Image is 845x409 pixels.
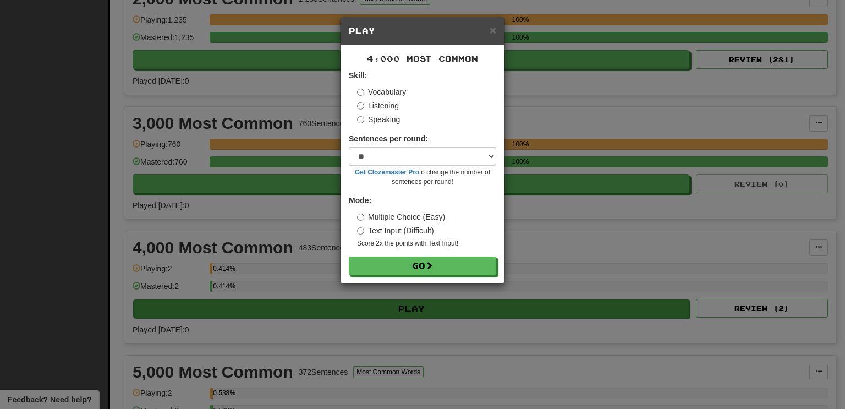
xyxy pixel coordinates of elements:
h5: Play [349,25,496,36]
strong: Mode: [349,196,371,205]
button: Go [349,257,496,275]
small: to change the number of sentences per round! [349,168,496,187]
strong: Skill: [349,71,367,80]
a: Get Clozemaster Pro [355,168,419,176]
label: Speaking [357,114,400,125]
span: × [490,24,496,36]
label: Text Input (Difficult) [357,225,434,236]
button: Close [490,24,496,36]
label: Multiple Choice (Easy) [357,211,445,222]
label: Sentences per round: [349,133,428,144]
label: Listening [357,100,399,111]
input: Speaking [357,116,364,123]
input: Listening [357,102,364,110]
label: Vocabulary [357,86,406,97]
span: 4,000 Most Common [367,54,478,63]
input: Multiple Choice (Easy) [357,214,364,221]
input: Text Input (Difficult) [357,227,364,235]
small: Score 2x the points with Text Input ! [357,239,496,248]
input: Vocabulary [357,89,364,96]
